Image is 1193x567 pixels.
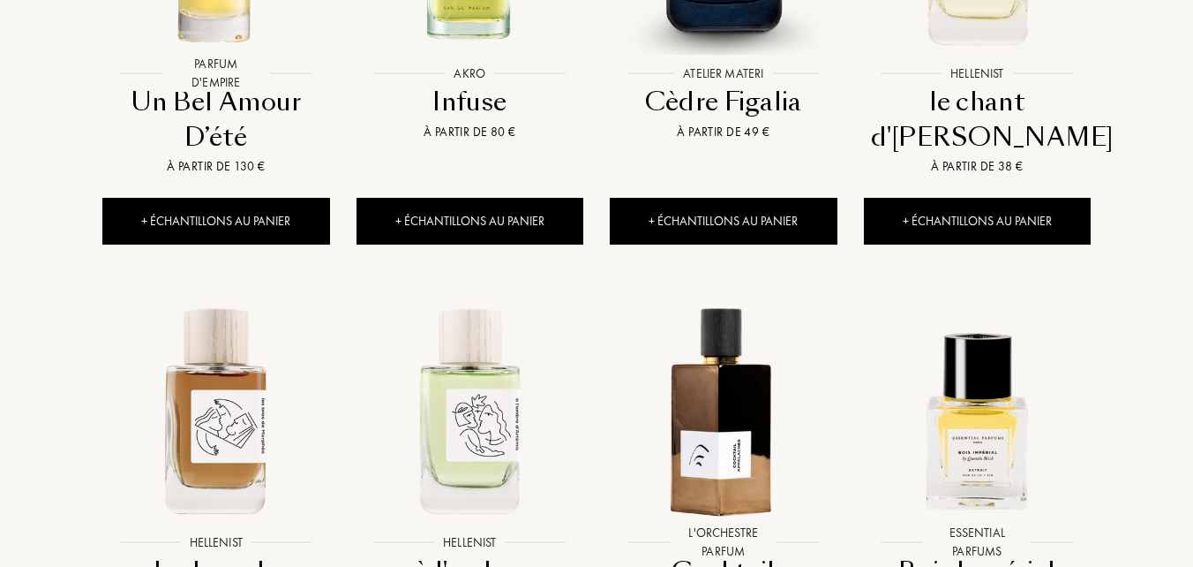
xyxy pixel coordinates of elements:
div: À partir de 80 € [364,123,577,141]
img: les bras de Morphée Hellenist [101,295,330,524]
div: À partir de 38 € [871,157,1084,176]
img: à l'ombre d'Artémis Hellenist [356,295,584,524]
div: À partir de 130 € [109,157,323,176]
div: le chant d'[PERSON_NAME] [871,85,1084,155]
div: Infuse [364,85,577,119]
div: + Échantillons au panier [610,198,837,245]
div: + Échantillons au panier [864,198,1092,245]
img: Bois Impérial Extrait Essential Parfums [863,295,1092,524]
div: Cèdre Figalia [617,85,830,119]
div: + Échantillons au panier [356,198,584,245]
div: Un Bel Amour D’été [109,85,323,155]
img: Cocktail Appalaches L'Orchestre Parfum [609,295,837,524]
div: + Échantillons au panier [102,198,330,245]
div: À partir de 49 € [617,123,830,141]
